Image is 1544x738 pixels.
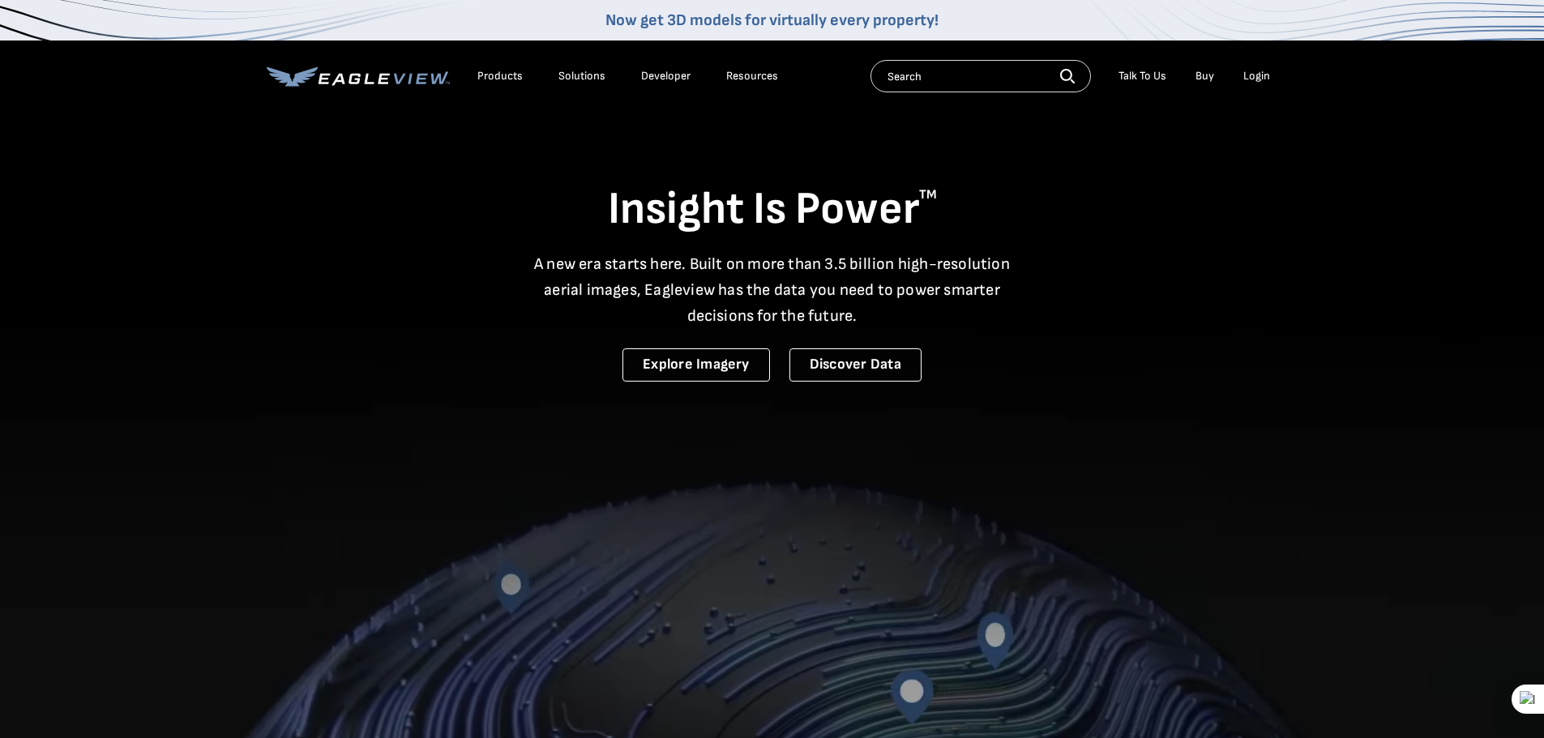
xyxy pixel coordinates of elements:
sup: TM [919,187,937,203]
div: Talk To Us [1118,69,1166,83]
div: Login [1243,69,1270,83]
div: Resources [726,69,778,83]
a: Now get 3D models for virtually every property! [605,11,939,30]
a: Developer [641,69,691,83]
h1: Insight Is Power [267,181,1278,238]
div: Products [477,69,523,83]
p: A new era starts here. Built on more than 3.5 billion high-resolution aerial images, Eagleview ha... [524,251,1020,329]
a: Discover Data [789,348,922,382]
input: Search [870,60,1091,92]
a: Buy [1195,69,1214,83]
div: Solutions [558,69,605,83]
a: Explore Imagery [622,348,770,382]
